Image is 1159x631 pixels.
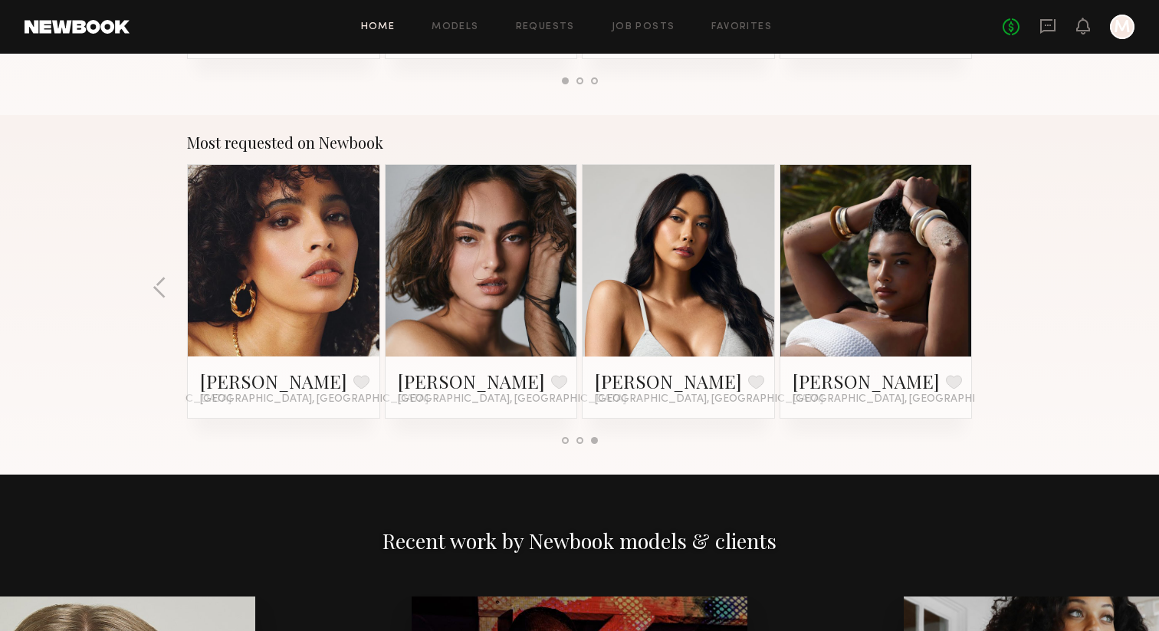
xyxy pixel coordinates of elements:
[711,22,772,32] a: Favorites
[200,393,428,406] span: [GEOGRAPHIC_DATA], [GEOGRAPHIC_DATA]
[361,22,396,32] a: Home
[398,369,545,393] a: [PERSON_NAME]
[793,369,940,393] a: [PERSON_NAME]
[612,22,675,32] a: Job Posts
[200,369,347,393] a: [PERSON_NAME]
[516,22,575,32] a: Requests
[398,393,626,406] span: [GEOGRAPHIC_DATA], [GEOGRAPHIC_DATA]
[432,22,478,32] a: Models
[595,393,823,406] span: [GEOGRAPHIC_DATA], [GEOGRAPHIC_DATA]
[793,393,1021,406] span: [GEOGRAPHIC_DATA], [GEOGRAPHIC_DATA]
[1110,15,1134,39] a: M
[595,369,742,393] a: [PERSON_NAME]
[187,133,972,152] div: Most requested on Newbook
